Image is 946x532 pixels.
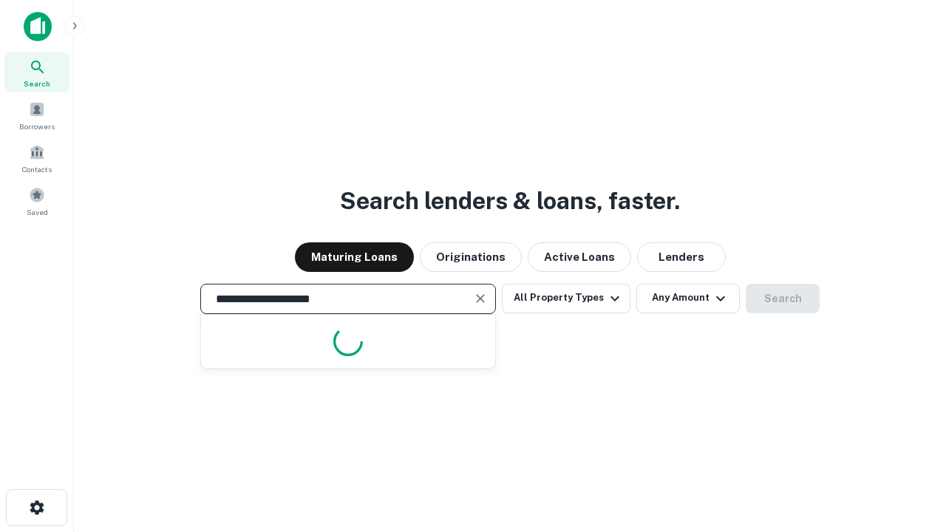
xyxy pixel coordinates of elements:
[4,95,69,135] a: Borrowers
[4,138,69,178] a: Contacts
[24,12,52,41] img: capitalize-icon.png
[295,242,414,272] button: Maturing Loans
[27,206,48,218] span: Saved
[420,242,522,272] button: Originations
[24,78,50,89] span: Search
[340,183,680,219] h3: Search lenders & loans, faster.
[637,242,726,272] button: Lenders
[19,120,55,132] span: Borrowers
[4,181,69,221] a: Saved
[872,414,946,485] iframe: Chat Widget
[22,163,52,175] span: Contacts
[502,284,630,313] button: All Property Types
[636,284,740,313] button: Any Amount
[470,288,491,309] button: Clear
[4,52,69,92] a: Search
[528,242,631,272] button: Active Loans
